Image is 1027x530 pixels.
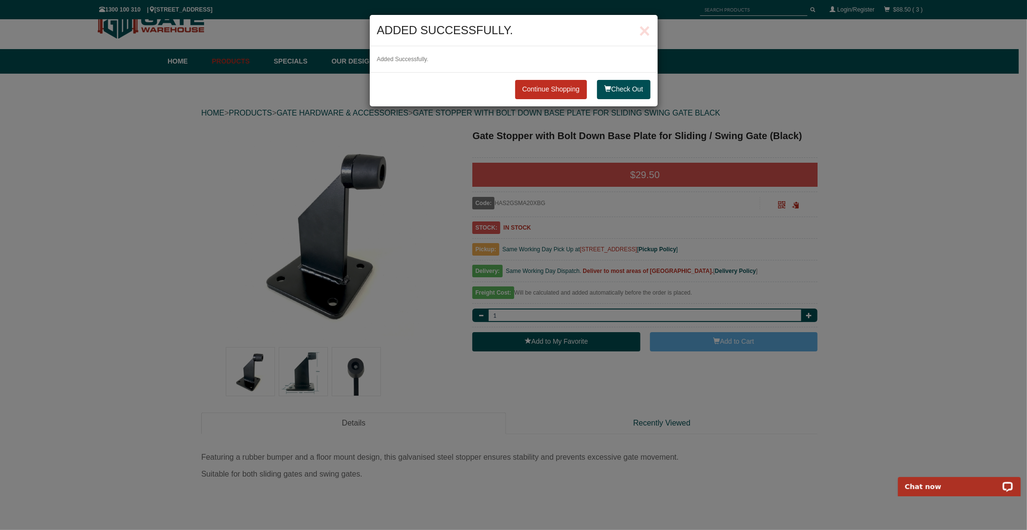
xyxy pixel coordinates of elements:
button: Close [639,21,650,40]
span: × [639,20,650,41]
a: Close [515,80,587,99]
iframe: LiveChat chat widget [892,466,1027,496]
button: Check Out [597,80,650,99]
h4: Added successfully. [377,22,650,39]
div: Added Successfully. [370,46,658,72]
